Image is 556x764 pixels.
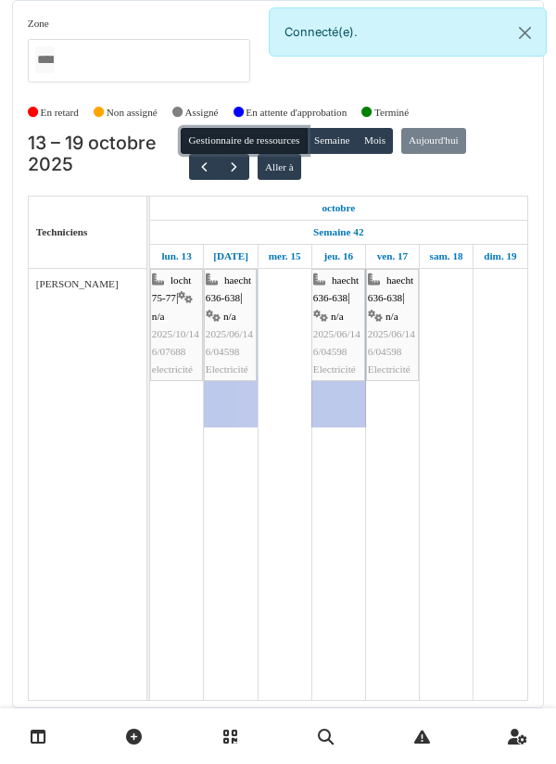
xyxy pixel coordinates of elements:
[357,128,394,154] button: Mois
[504,8,546,57] button: Close
[152,272,201,378] div: |
[206,363,248,375] span: Electricité
[317,197,360,220] a: 13 octobre 2025
[373,245,413,268] a: 17 octobre 2025
[206,272,255,378] div: |
[385,311,398,322] span: n/a
[368,272,417,378] div: |
[206,274,251,303] span: haecht 636-638
[309,221,368,244] a: Semaine 42
[307,128,358,154] button: Semaine
[181,128,307,154] button: Gestionnaire de ressources
[36,226,88,237] span: Techniciens
[401,128,466,154] button: Aujourd'hui
[152,274,192,303] span: locht 75-77
[219,154,249,181] button: Suivant
[223,311,236,322] span: n/a
[28,133,181,176] h2: 13 – 19 octobre 2025
[425,245,468,268] a: 18 octobre 2025
[479,245,521,268] a: 19 octobre 2025
[246,105,347,121] label: En attente d'approbation
[206,328,253,357] span: 2025/06/146/04598
[152,363,193,375] span: electricité
[319,245,358,268] a: 16 octobre 2025
[313,274,359,303] span: haecht 636-638
[331,311,344,322] span: n/a
[189,154,220,181] button: Précédent
[36,278,119,289] span: [PERSON_NAME]
[152,328,199,357] span: 2025/10/146/07688
[157,245,196,268] a: 13 octobre 2025
[41,105,79,121] label: En retard
[368,274,413,303] span: haecht 636-638
[28,16,49,32] label: Zone
[107,105,158,121] label: Non assigné
[185,105,219,121] label: Assigné
[368,328,415,357] span: 2025/06/146/04598
[269,7,547,57] div: Connecté(e).
[258,154,301,180] button: Aller à
[313,363,356,375] span: Electricité
[152,311,165,322] span: n/a
[313,328,360,357] span: 2025/06/146/04598
[374,105,409,121] label: Terminé
[264,245,306,268] a: 15 octobre 2025
[35,46,54,73] input: Tous
[208,245,253,268] a: 14 octobre 2025
[313,272,363,378] div: |
[368,363,411,375] span: Electricité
